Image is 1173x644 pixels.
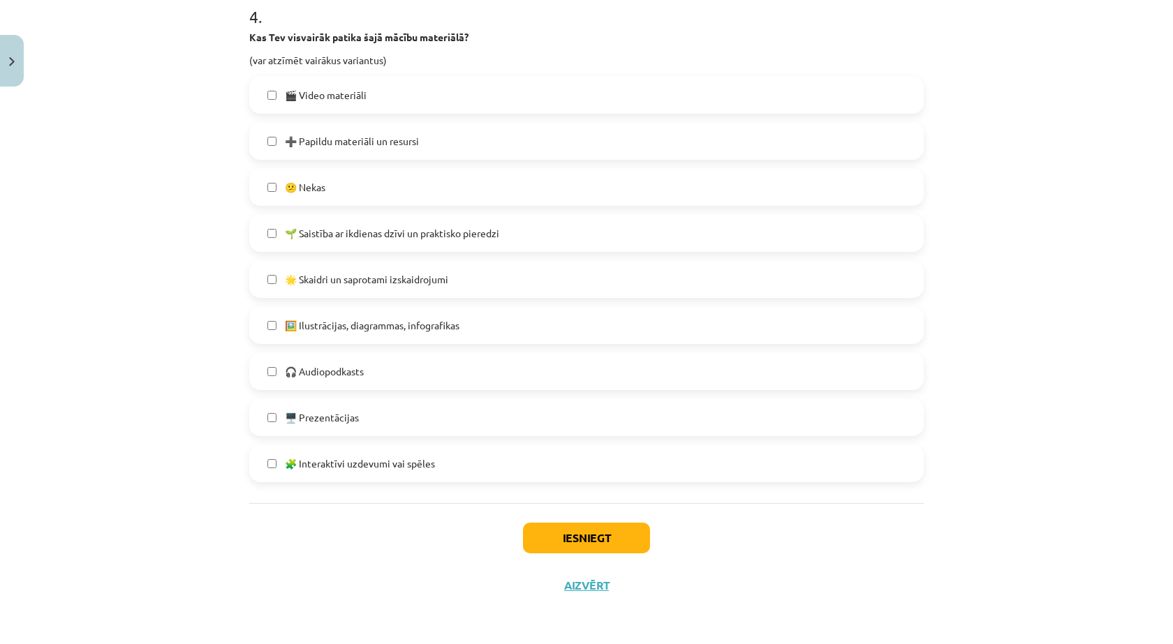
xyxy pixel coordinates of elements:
input: 🎬 Video materiāli [267,91,276,100]
span: 😕 Nekas [285,180,325,195]
input: 🌱 Saistība ar ikdienas dzīvi un praktisko pieredzi [267,229,276,238]
strong: Kas Tev visvairāk patika šajā mācību materiālā? [249,31,469,43]
input: 🌟 Skaidri un saprotami izskaidrojumi [267,275,276,284]
input: 🖼️ Ilustrācijas, diagrammas, infografikas [267,321,276,330]
input: 🧩 Interaktīvi uzdevumi vai spēles [267,459,276,468]
img: icon-close-lesson-0947bae3869378f0d4975bcd49f059093ad1ed9edebbc8119c70593378902aed.svg [9,57,15,66]
input: 😕 Nekas [267,183,276,192]
span: 🌟 Skaidri un saprotami izskaidrojumi [285,272,448,287]
input: 🎧 Audiopodkasts [267,367,276,376]
span: 🧩 Interaktīvi uzdevumi vai spēles [285,456,435,471]
span: 🖥️ Prezentācijas [285,410,359,425]
span: 🌱 Saistība ar ikdienas dzīvi un praktisko pieredzi [285,226,499,241]
span: ➕ Papildu materiāli un resursi [285,134,419,149]
input: 🖥️ Prezentācijas [267,413,276,422]
input: ➕ Papildu materiāli un resursi [267,137,276,146]
button: Aizvērt [560,578,613,592]
span: 🎬 Video materiāli [285,88,367,103]
span: 🎧 Audiopodkasts [285,364,364,379]
button: Iesniegt [523,523,650,553]
span: 🖼️ Ilustrācijas, diagrammas, infografikas [285,318,459,333]
p: (var atzīmēt vairākus variantus) [249,53,924,68]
